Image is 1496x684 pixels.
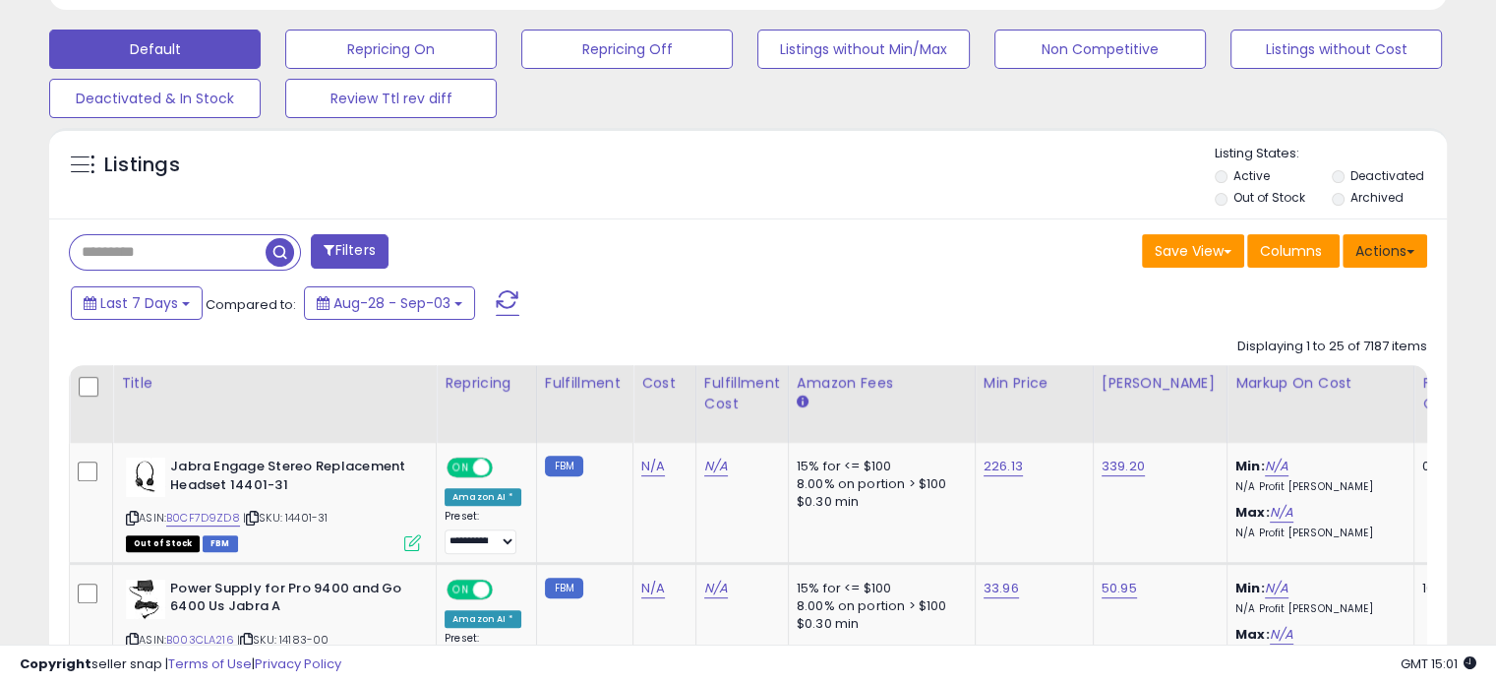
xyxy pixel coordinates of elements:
[126,580,421,671] div: ASIN:
[1235,579,1265,597] b: Min:
[1102,457,1145,476] a: 339.20
[1235,625,1270,644] b: Max:
[545,578,583,598] small: FBM
[1235,527,1399,540] p: N/A Profit [PERSON_NAME]
[797,580,960,597] div: 15% for <= $100
[797,475,960,493] div: 8.00% on portion > $100
[1233,189,1305,206] label: Out of Stock
[641,373,688,394] div: Cost
[1227,365,1413,443] th: The percentage added to the cost of goods (COGS) that forms the calculator for Min & Max prices.
[243,510,329,526] span: | SKU: 14401-31
[445,510,521,554] div: Preset:
[1349,167,1423,184] label: Deactivated
[168,654,252,673] a: Terms of Use
[797,597,960,615] div: 8.00% on portion > $100
[1270,503,1293,523] a: N/A
[1422,458,1483,475] div: 0
[1235,480,1399,494] p: N/A Profit [PERSON_NAME]
[704,457,728,476] a: N/A
[1237,338,1427,356] div: Displaying 1 to 25 of 7187 items
[1401,654,1476,673] span: 2025-09-11 15:01 GMT
[104,152,180,179] h5: Listings
[797,615,960,633] div: $0.30 min
[126,580,165,619] img: 41wGdWAt3oL._SL40_.jpg
[285,79,497,118] button: Review Ttl rev diff
[1422,580,1483,597] div: 10
[449,460,473,476] span: ON
[1343,234,1427,268] button: Actions
[1265,579,1288,598] a: N/A
[545,373,625,394] div: Fulfillment
[797,373,967,394] div: Amazon Fees
[641,579,665,598] a: N/A
[285,30,497,69] button: Repricing On
[1270,625,1293,645] a: N/A
[704,373,780,414] div: Fulfillment Cost
[490,581,521,597] span: OFF
[449,581,473,597] span: ON
[1349,189,1403,206] label: Archived
[333,293,450,313] span: Aug-28 - Sep-03
[100,293,178,313] span: Last 7 Days
[797,458,960,475] div: 15% for <= $100
[304,286,475,320] button: Aug-28 - Sep-03
[1230,30,1442,69] button: Listings without Cost
[71,286,203,320] button: Last 7 Days
[704,579,728,598] a: N/A
[126,458,421,549] div: ASIN:
[1422,373,1490,414] div: Fulfillable Quantity
[1142,234,1244,268] button: Save View
[797,493,960,511] div: $0.30 min
[121,373,428,394] div: Title
[126,535,200,552] span: All listings that are currently out of stock and unavailable for purchase on Amazon
[984,373,1085,394] div: Min Price
[1235,373,1406,394] div: Markup on Cost
[255,654,341,673] a: Privacy Policy
[1265,457,1288,476] a: N/A
[1260,241,1322,261] span: Columns
[20,655,341,674] div: seller snap | |
[797,394,808,411] small: Amazon Fees.
[203,535,238,552] span: FBM
[1247,234,1340,268] button: Columns
[445,488,521,506] div: Amazon AI *
[1235,503,1270,522] b: Max:
[757,30,969,69] button: Listings without Min/Max
[1235,602,1399,616] p: N/A Profit [PERSON_NAME]
[984,579,1019,598] a: 33.96
[170,580,409,621] b: Power Supply for Pro 9400 and Go 6400 Us Jabra A
[490,460,521,476] span: OFF
[166,510,240,527] a: B0CF7D9ZD8
[170,458,409,499] b: Jabra Engage Stereo Replacement Headset 14401-31
[1215,145,1447,163] p: Listing States:
[126,458,165,497] img: 4166kMC83PL._SL40_.jpg
[641,457,665,476] a: N/A
[49,79,261,118] button: Deactivated & In Stock
[1233,167,1270,184] label: Active
[1102,579,1137,598] a: 50.95
[1102,373,1219,394] div: [PERSON_NAME]
[49,30,261,69] button: Default
[206,295,296,314] span: Compared to:
[445,373,528,394] div: Repricing
[445,610,521,628] div: Amazon AI *
[20,654,91,673] strong: Copyright
[521,30,733,69] button: Repricing Off
[545,456,583,476] small: FBM
[994,30,1206,69] button: Non Competitive
[1235,457,1265,475] b: Min:
[984,457,1023,476] a: 226.13
[311,234,388,269] button: Filters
